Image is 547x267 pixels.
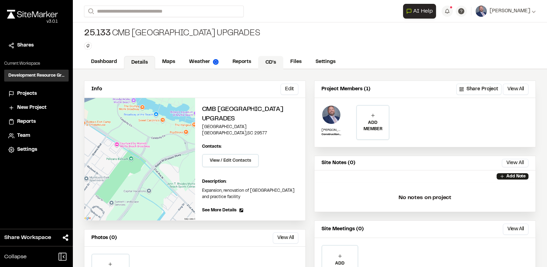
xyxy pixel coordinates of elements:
[7,19,58,25] div: Oh geez...please don't...
[202,143,222,150] p: Contacts:
[403,4,439,19] div: Open AI Assistant
[182,55,226,69] a: Weather
[84,28,111,39] span: 25.133
[17,90,37,98] span: Projects
[320,187,530,209] p: No notes on project
[84,55,124,69] a: Dashboard
[202,154,259,167] button: View / Edit Contacts
[84,6,97,17] button: Search
[503,84,528,95] button: View All
[17,118,36,126] span: Reports
[502,159,528,167] button: View All
[17,104,47,112] span: New Project
[202,188,299,200] p: Expansion, renovation of [GEOGRAPHIC_DATA] and practice facility
[8,104,64,112] a: New Project
[213,59,219,65] img: precipai.png
[202,124,299,130] p: [GEOGRAPHIC_DATA]
[281,84,298,95] button: Edit
[4,253,27,261] span: Collapse
[309,55,342,69] a: Settings
[17,146,37,154] span: Settings
[476,6,487,17] img: User
[17,42,34,49] span: Shares
[202,105,299,124] h2: CMB [GEOGRAPHIC_DATA] Upgrades
[7,10,58,19] img: rebrand.png
[124,56,155,69] a: Details
[8,132,64,140] a: Team
[456,84,501,95] button: Share Project
[321,159,355,167] p: Site Notes (0)
[321,127,341,133] p: [PERSON_NAME]
[4,61,69,67] p: Current Workspace
[321,133,341,137] p: Construction Services Manager
[202,178,299,185] p: Description:
[357,120,389,132] p: ADD MEMBER
[273,232,298,244] button: View All
[202,207,236,213] span: See More Details
[226,55,258,69] a: Reports
[490,7,530,15] span: [PERSON_NAME]
[155,55,182,69] a: Maps
[8,118,64,126] a: Reports
[321,85,371,93] p: Project Members (1)
[413,7,433,15] span: AI Help
[403,4,436,19] button: Open AI Assistant
[321,225,364,233] p: Site Meetings (0)
[321,105,341,125] img: Jake Rosiek
[506,173,526,180] p: Add Note
[8,146,64,154] a: Settings
[258,56,283,69] a: CD's
[503,224,528,235] button: View All
[8,42,64,49] a: Shares
[476,6,536,17] button: [PERSON_NAME]
[17,132,30,140] span: Team
[202,130,299,136] p: [GEOGRAPHIC_DATA] , SC 29577
[84,28,260,39] div: CMB [GEOGRAPHIC_DATA] Upgrades
[8,90,64,98] a: Projects
[4,233,51,242] span: Share Workspace
[84,42,92,50] button: Edit Tags
[8,72,64,79] h3: Development Resource Group
[91,234,117,242] p: Photos (0)
[91,85,102,93] p: Info
[283,55,309,69] a: Files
